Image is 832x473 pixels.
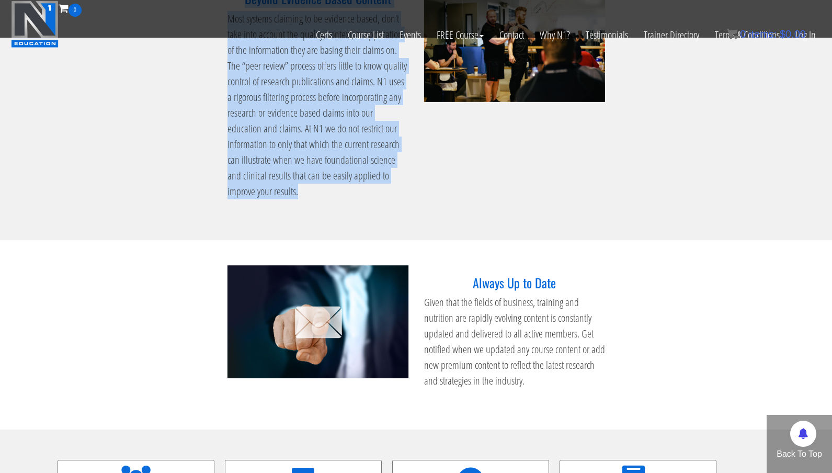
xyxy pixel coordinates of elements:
img: n1-education [11,1,59,48]
p: Back To Top [767,448,832,460]
a: Why N1? [532,17,578,53]
a: Certs [308,17,340,53]
span: 0 [740,28,746,40]
a: Log In [788,17,824,53]
span: items: [749,28,777,40]
a: Contact [492,17,532,53]
a: Course List [340,17,392,53]
span: 0 [69,4,82,17]
a: FREE Course [429,17,492,53]
a: Testimonials [578,17,636,53]
span: $ [780,28,785,40]
img: always-up-to-date [227,265,408,379]
a: Terms & Conditions [707,17,788,53]
img: icon11.png [727,29,737,39]
bdi: 0.00 [780,28,806,40]
a: Trainer Directory [636,17,707,53]
a: Events [392,17,429,53]
a: 0 items: $0.00 [727,28,806,40]
h3: Always Up to Date [424,276,605,289]
p: Most systems claiming to be evidence based, don’t take into account the quality, context, or appl... [227,11,408,199]
p: Given that the fields of business, training and nutrition are rapidly evolving content is constan... [424,295,605,389]
a: 0 [59,1,82,15]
